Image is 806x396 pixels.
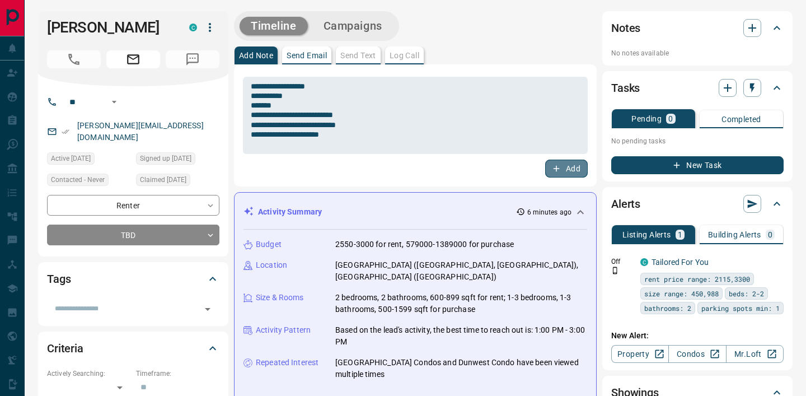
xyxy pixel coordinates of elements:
[140,153,191,164] span: Signed up [DATE]
[140,174,186,185] span: Claimed [DATE]
[644,288,719,299] span: size range: 450,988
[678,231,682,239] p: 1
[611,345,669,363] a: Property
[335,357,587,380] p: [GEOGRAPHIC_DATA] Condos and Dunwest Condo have been viewed multiple times
[256,239,282,250] p: Budget
[652,258,709,267] a: Tailored For You
[62,128,69,136] svg: Email Verified
[622,231,671,239] p: Listing Alerts
[640,258,648,266] div: condos.ca
[136,174,219,189] div: Mon Nov 18 2024
[644,273,750,285] span: rent price range: 2115,3300
[527,207,571,217] p: 6 minutes ago
[768,231,772,239] p: 0
[47,339,83,357] h2: Criteria
[47,225,219,245] div: TBD
[611,15,784,41] div: Notes
[335,239,514,250] p: 2550-3000 for rent, 579000-1389000 for purchase
[77,121,204,142] a: [PERSON_NAME][EMAIL_ADDRESS][DOMAIN_NAME]
[51,153,91,164] span: Active [DATE]
[256,259,287,271] p: Location
[47,265,219,292] div: Tags
[136,369,219,379] p: Timeframe:
[611,133,784,150] p: No pending tasks
[611,330,784,342] p: New Alert:
[47,270,71,288] h2: Tags
[256,324,311,336] p: Activity Pattern
[611,19,640,37] h2: Notes
[631,115,662,123] p: Pending
[240,17,308,35] button: Timeline
[47,335,219,362] div: Criteria
[611,79,640,97] h2: Tasks
[243,202,587,222] div: Activity Summary6 minutes ago
[611,195,640,213] h2: Alerts
[335,292,587,315] p: 2 bedrooms, 2 bathrooms, 600-899 sqft for rent; 1-3 bedrooms, 1-3 bathrooms, 500-1599 sqft for pu...
[611,257,634,267] p: Off
[611,156,784,174] button: New Task
[721,115,761,123] p: Completed
[644,302,691,314] span: bathrooms: 2
[611,74,784,101] div: Tasks
[668,345,726,363] a: Condos
[729,288,764,299] span: beds: 2-2
[287,52,327,59] p: Send Email
[47,195,219,216] div: Renter
[189,24,197,31] div: condos.ca
[701,302,780,314] span: parking spots min: 1
[258,206,322,218] p: Activity Summary
[51,174,105,185] span: Contacted - Never
[166,50,219,68] span: No Number
[47,152,130,168] div: Sat May 17 2025
[200,301,215,317] button: Open
[335,324,587,348] p: Based on the lead's activity, the best time to reach out is: 1:00 PM - 3:00 PM
[256,292,304,304] p: Size & Rooms
[708,231,761,239] p: Building Alerts
[47,50,101,68] span: No Number
[136,152,219,168] div: Mon Nov 18 2024
[47,18,172,36] h1: [PERSON_NAME]
[335,259,587,283] p: [GEOGRAPHIC_DATA] ([GEOGRAPHIC_DATA], [GEOGRAPHIC_DATA]), [GEOGRAPHIC_DATA] ([GEOGRAPHIC_DATA])
[107,95,121,109] button: Open
[726,345,784,363] a: Mr.Loft
[256,357,318,369] p: Repeated Interest
[239,52,273,59] p: Add Note
[312,17,393,35] button: Campaigns
[611,48,784,58] p: No notes available
[545,160,588,178] button: Add
[47,369,130,379] p: Actively Searching:
[668,115,673,123] p: 0
[106,50,160,68] span: Email
[611,190,784,217] div: Alerts
[611,267,619,274] svg: Push Notification Only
